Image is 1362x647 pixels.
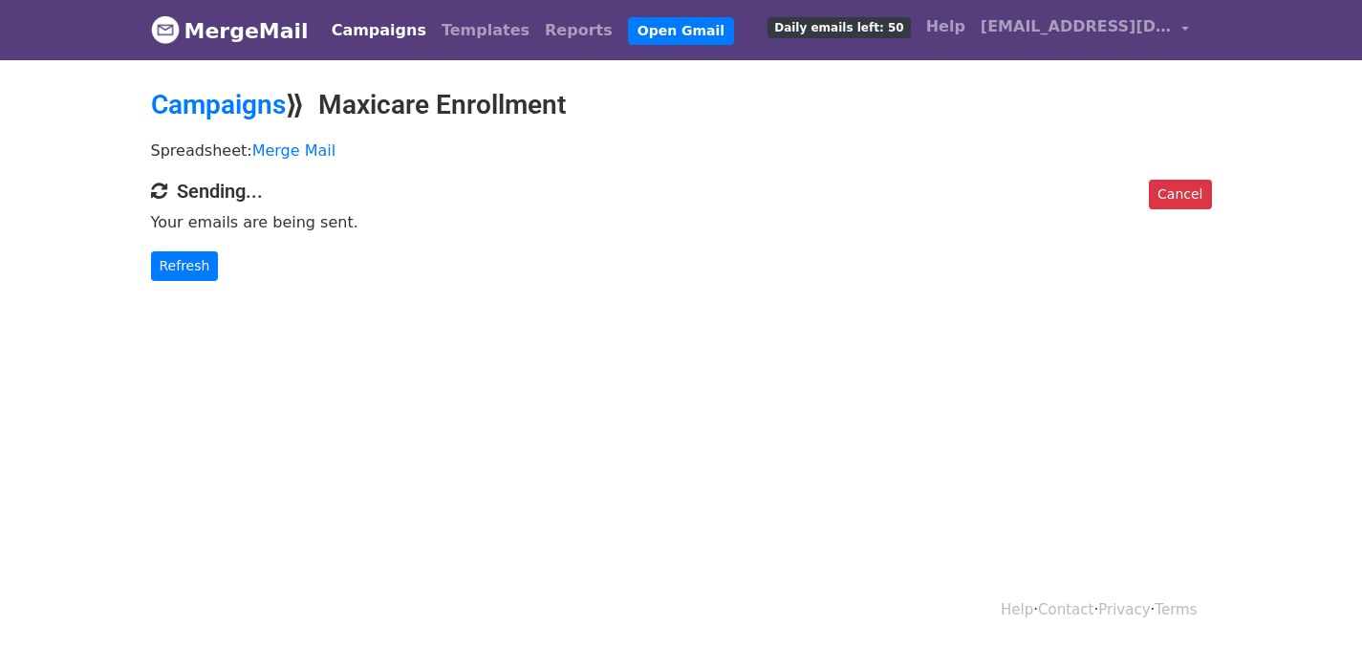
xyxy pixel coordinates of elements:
h4: Sending... [151,180,1212,203]
a: Campaigns [324,11,434,50]
a: Terms [1155,601,1197,618]
img: MergeMail logo [151,15,180,44]
h2: ⟫ Maxicare Enrollment [151,89,1212,121]
a: Reports [537,11,620,50]
p: Your emails are being sent. [151,212,1212,232]
span: [EMAIL_ADDRESS][DOMAIN_NAME] [981,15,1172,38]
a: Merge Mail [252,141,336,160]
a: Help [919,8,973,46]
a: Templates [434,11,537,50]
p: Spreadsheet: [151,140,1212,161]
a: Open Gmail [628,17,734,45]
a: Help [1001,601,1033,618]
a: Campaigns [151,89,286,120]
a: [EMAIL_ADDRESS][DOMAIN_NAME] [973,8,1197,53]
span: Daily emails left: 50 [767,17,910,38]
a: Privacy [1098,601,1150,618]
a: Daily emails left: 50 [760,8,918,46]
a: MergeMail [151,11,309,51]
a: Cancel [1149,180,1211,209]
a: Contact [1038,601,1093,618]
a: Refresh [151,251,219,281]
